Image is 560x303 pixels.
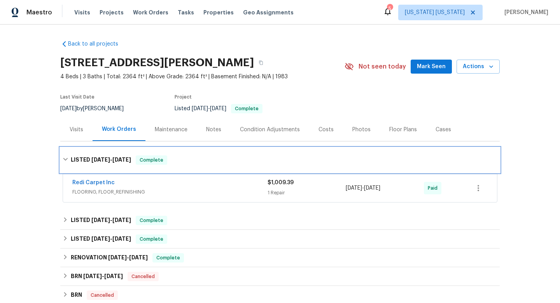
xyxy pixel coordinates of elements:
[60,230,500,248] div: LISTED [DATE]-[DATE]Complete
[501,9,548,16] span: [PERSON_NAME]
[108,255,127,260] span: [DATE]
[387,5,392,12] div: 5
[155,126,187,134] div: Maintenance
[60,211,500,230] div: LISTED [DATE]-[DATE]Complete
[133,9,168,16] span: Work Orders
[192,106,208,111] span: [DATE]
[352,126,371,134] div: Photos
[100,9,124,16] span: Projects
[71,291,82,300] h6: BRN
[206,126,221,134] div: Notes
[60,106,77,111] span: [DATE]
[91,157,131,162] span: -
[268,180,294,185] span: $1,009.39
[60,267,500,286] div: BRN [DATE]-[DATE]Cancelled
[91,217,131,223] span: -
[60,104,133,113] div: by [PERSON_NAME]
[60,59,254,67] h2: [STREET_ADDRESS][PERSON_NAME]
[60,248,500,267] div: RENOVATION [DATE]-[DATE]Complete
[178,10,194,15] span: Tasks
[128,273,158,280] span: Cancelled
[70,126,83,134] div: Visits
[129,255,148,260] span: [DATE]
[240,126,300,134] div: Condition Adjustments
[136,156,166,164] span: Complete
[87,291,117,299] span: Cancelled
[71,216,131,225] h6: LISTED
[389,126,417,134] div: Floor Plans
[243,9,294,16] span: Geo Assignments
[463,62,493,72] span: Actions
[91,157,110,162] span: [DATE]
[74,9,90,16] span: Visits
[91,236,110,241] span: [DATE]
[153,254,183,262] span: Complete
[102,125,136,133] div: Work Orders
[26,9,52,16] span: Maestro
[136,235,166,243] span: Complete
[60,95,94,99] span: Last Visit Date
[71,272,123,281] h6: BRN
[83,273,102,279] span: [DATE]
[72,180,115,185] a: Redi Carpet Inc
[91,217,110,223] span: [DATE]
[254,56,268,70] button: Copy Address
[83,273,123,279] span: -
[91,236,131,241] span: -
[417,62,446,72] span: Mark Seen
[104,273,123,279] span: [DATE]
[405,9,465,16] span: [US_STATE] [US_STATE]
[268,189,346,197] div: 1 Repair
[346,184,380,192] span: -
[175,106,262,111] span: Listed
[71,234,131,244] h6: LISTED
[112,217,131,223] span: [DATE]
[203,9,234,16] span: Properties
[108,255,148,260] span: -
[411,60,452,74] button: Mark Seen
[192,106,226,111] span: -
[428,184,441,192] span: Paid
[436,126,451,134] div: Cases
[72,188,268,196] span: FLOORING, FLOOR_REFINISHING
[136,217,166,224] span: Complete
[112,157,131,162] span: [DATE]
[60,40,135,48] a: Back to all projects
[346,185,362,191] span: [DATE]
[112,236,131,241] span: [DATE]
[318,126,334,134] div: Costs
[175,95,192,99] span: Project
[71,253,148,262] h6: RENOVATION
[71,155,131,165] h6: LISTED
[60,148,500,173] div: LISTED [DATE]-[DATE]Complete
[210,106,226,111] span: [DATE]
[457,60,500,74] button: Actions
[60,73,345,81] span: 4 Beds | 3 Baths | Total: 2364 ft² | Above Grade: 2364 ft² | Basement Finished: N/A | 1983
[232,106,262,111] span: Complete
[359,63,406,70] span: Not seen today
[364,185,380,191] span: [DATE]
